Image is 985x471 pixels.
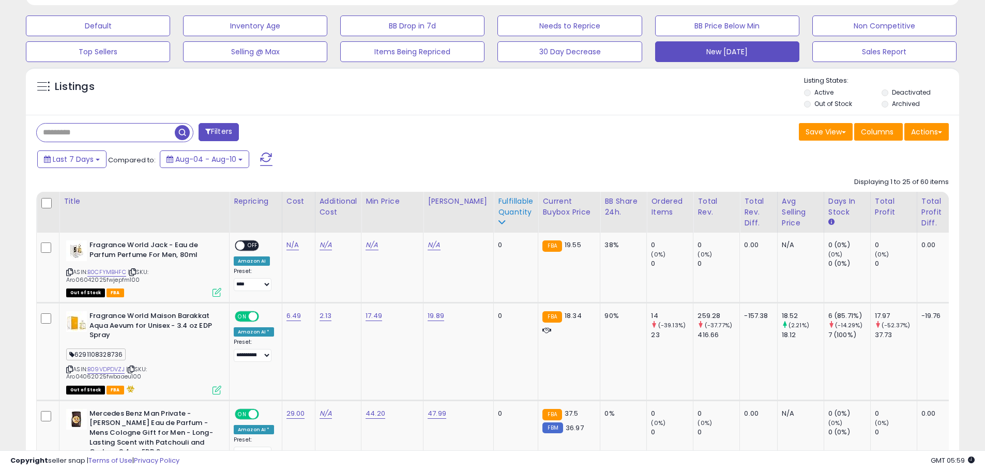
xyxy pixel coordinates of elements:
div: 0 (0%) [828,428,870,437]
button: Needs to Reprice [497,16,642,36]
div: Total Rev. [698,196,735,218]
b: Fragrance World Jack - Eau de Parfum Perfume For Men, 80ml [89,240,215,262]
span: 19.55 [565,240,581,250]
div: Preset: [234,268,274,291]
b: Fragrance World Maison Barakkat Aqua Aevum for Unisex - 3.4 oz EDP Spray [89,311,215,343]
button: BB Drop in 7d [340,16,484,36]
span: Last 7 Days [53,154,94,164]
a: 2.13 [320,311,332,321]
small: (-39.13%) [658,321,686,329]
div: 18.12 [782,330,824,340]
h5: Listings [55,80,95,94]
small: FBA [542,240,562,252]
img: 31DF+lGuyZL._SL40_.jpg [66,240,87,261]
a: N/A [366,240,378,250]
span: | SKU: Aro04062025fwbaaeu100 [66,365,147,381]
div: 18.52 [782,311,824,321]
label: Out of Stock [814,99,852,108]
label: Deactivated [892,88,931,97]
button: Selling @ Max [183,41,327,62]
a: N/A [286,240,299,250]
button: Filters [199,123,239,141]
small: (0%) [651,419,665,427]
b: Mercedes Benz Man Private - [PERSON_NAME] Eau de Parfum - Mens Cologne Gift for Men - Long-Lastin... [89,409,215,460]
img: 318EYlXG2xL._SL40_.jpg [66,311,87,332]
div: 0 [698,259,739,268]
button: Inventory Age [183,16,327,36]
a: 47.99 [428,408,446,419]
div: 0 (0%) [828,409,870,418]
div: -19.76 [921,311,948,321]
div: Ordered Items [651,196,689,218]
small: (0%) [828,419,843,427]
span: FBA [107,288,124,297]
a: Terms of Use [88,455,132,465]
span: ON [236,312,249,321]
span: 6291108328736 [66,348,126,360]
div: 23 [651,330,693,340]
div: BB Share 24h. [604,196,642,218]
div: Amazon AI * [234,327,274,337]
div: Cost [286,196,311,207]
div: Min Price [366,196,419,207]
span: Compared to: [108,155,156,165]
small: FBM [542,422,563,433]
div: Amazon AI [234,256,270,266]
div: seller snap | | [10,456,179,466]
div: 0.00 [921,240,948,250]
div: N/A [782,409,816,418]
small: (-37.77%) [705,321,732,329]
small: FBA [542,311,562,323]
span: 2025-08-18 05:59 GMT [931,455,975,465]
div: Repricing [234,196,278,207]
a: N/A [320,408,332,419]
span: 36.97 [566,423,584,433]
div: 37.73 [875,330,917,340]
a: 19.89 [428,311,444,321]
div: Amazon AI * [234,425,274,434]
a: N/A [320,240,332,250]
button: Aug-04 - Aug-10 [160,150,249,168]
div: 259.28 [698,311,739,321]
span: 18.34 [565,311,582,321]
small: (0%) [875,250,889,259]
span: OFF [257,312,274,321]
div: 0.00 [921,409,948,418]
span: OFF [257,409,274,418]
img: 31NWuO5sleL._SL40_.jpg [66,409,87,430]
div: 416.66 [698,330,739,340]
div: 0 [498,311,530,321]
a: 29.00 [286,408,305,419]
div: 0 [698,428,739,437]
div: 38% [604,240,639,250]
a: B0CFYMBHFC [87,268,126,277]
a: 17.49 [366,311,382,321]
div: [PERSON_NAME] [428,196,489,207]
div: 0 [698,409,739,418]
div: Title [64,196,225,207]
span: ON [236,409,249,418]
div: 17.97 [875,311,917,321]
button: Sales Report [812,41,957,62]
button: Items Being Repriced [340,41,484,62]
button: Default [26,16,170,36]
small: (0%) [828,250,843,259]
div: 0 [651,428,693,437]
div: Preset: [234,436,274,460]
div: 0 [698,240,739,250]
div: 0 (0%) [828,259,870,268]
div: Days In Stock [828,196,866,218]
label: Archived [892,99,920,108]
button: Columns [854,123,903,141]
span: Columns [861,127,893,137]
strong: Copyright [10,455,48,465]
div: 0.00 [744,240,769,250]
div: 0 [875,428,917,437]
span: Aug-04 - Aug-10 [175,154,236,164]
small: FBA [542,409,562,420]
a: B09VDPDVZJ [87,365,125,374]
span: All listings that are currently out of stock and unavailable for purchase on Amazon [66,386,105,394]
div: 14 [651,311,693,321]
small: Days In Stock. [828,218,835,227]
p: Listing States: [804,76,959,86]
